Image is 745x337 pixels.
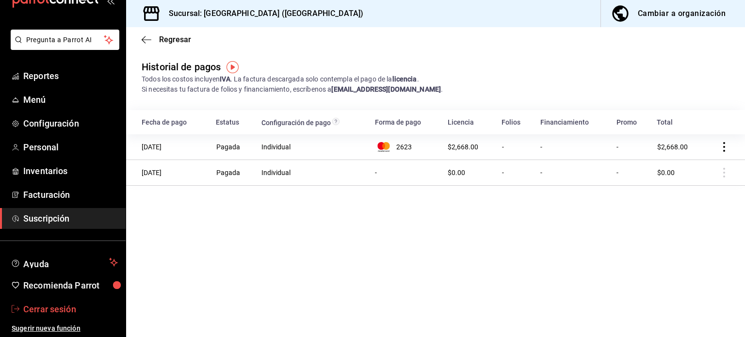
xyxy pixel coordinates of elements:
span: Si el pago de la suscripción es agrupado con todas las sucursales, será denominado como Multisucu... [332,119,340,127]
td: - [496,134,534,160]
span: Facturación [23,188,118,201]
button: actions [719,142,729,152]
td: Pagada [210,134,256,160]
td: - [369,160,442,186]
th: Forma de pago [369,110,442,134]
td: [DATE] [126,134,210,160]
span: Pregunta a Parrot AI [26,35,104,45]
img: Tooltip marker [227,61,239,73]
th: Fecha de pago [126,110,210,134]
th: Financiamiento [534,110,611,134]
div: Cambiar a organización [638,7,726,20]
span: Recomienda Parrot [23,279,118,292]
th: Promo [611,110,651,134]
th: Folios [496,110,534,134]
strong: licencia [392,75,417,83]
h3: Sucursal: [GEOGRAPHIC_DATA] ([GEOGRAPHIC_DATA]) [161,8,363,19]
div: 2623 [375,142,436,152]
strong: [EMAIL_ADDRESS][DOMAIN_NAME] [331,85,441,93]
span: Personal [23,141,118,154]
th: Total [651,110,705,134]
td: Individual [256,160,369,186]
span: Configuración [23,117,118,130]
span: Ayuda [23,257,105,268]
th: Configuración de pago [256,110,369,134]
td: - [611,160,651,186]
th: Estatus [210,110,256,134]
td: Individual [256,134,369,160]
button: Regresar [142,35,191,44]
a: Pregunta a Parrot AI [7,42,119,52]
div: Historial de pagos [142,60,221,74]
td: - [611,134,651,160]
td: - [534,134,611,160]
span: $0.00 [448,169,465,177]
span: Menú [23,93,118,106]
span: Sugerir nueva función [12,323,118,334]
span: Inventarios [23,164,118,177]
th: Licencia [442,110,496,134]
span: $0.00 [657,169,675,177]
span: $2,668.00 [657,143,688,151]
div: Todos los costos incluyen . La factura descargada solo contempla el pago de la . Si necesitas tu ... [142,74,729,95]
button: Pregunta a Parrot AI [11,30,119,50]
span: Regresar [159,35,191,44]
td: - [534,160,611,186]
span: Cerrar sesión [23,303,118,316]
span: $2,668.00 [448,143,478,151]
td: - [496,160,534,186]
td: Pagada [210,160,256,186]
span: Suscripción [23,212,118,225]
span: Reportes [23,69,118,82]
td: [DATE] [126,160,210,186]
strong: IVA [220,75,230,83]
